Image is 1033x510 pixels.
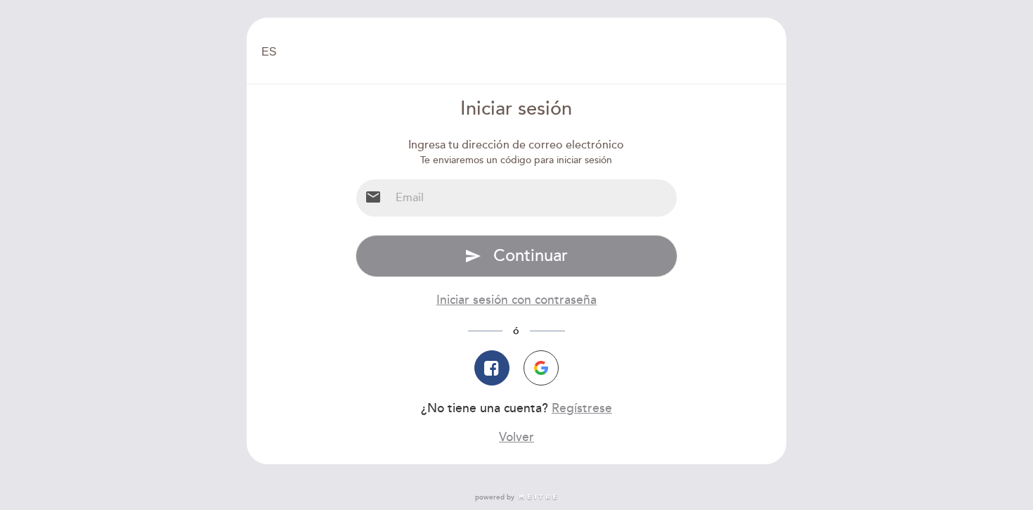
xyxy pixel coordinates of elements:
div: Ingresa tu dirección de correo electrónico [356,137,678,153]
span: powered by [475,492,514,502]
span: ó [502,325,530,337]
button: Volver [499,428,534,446]
button: Regístrese [552,400,612,417]
button: Iniciar sesión con contraseña [436,291,597,309]
span: Continuar [493,246,568,266]
img: icon-google.png [534,361,548,375]
a: powered by [475,492,558,502]
i: send [464,248,481,264]
button: send Continuar [356,235,678,277]
i: email [365,189,382,205]
input: Email [390,179,677,217]
img: MEITRE [518,494,558,501]
span: ¿No tiene una cuenta? [421,401,548,416]
div: Iniciar sesión [356,96,678,123]
div: Te enviaremos un código para iniciar sesión [356,153,678,167]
